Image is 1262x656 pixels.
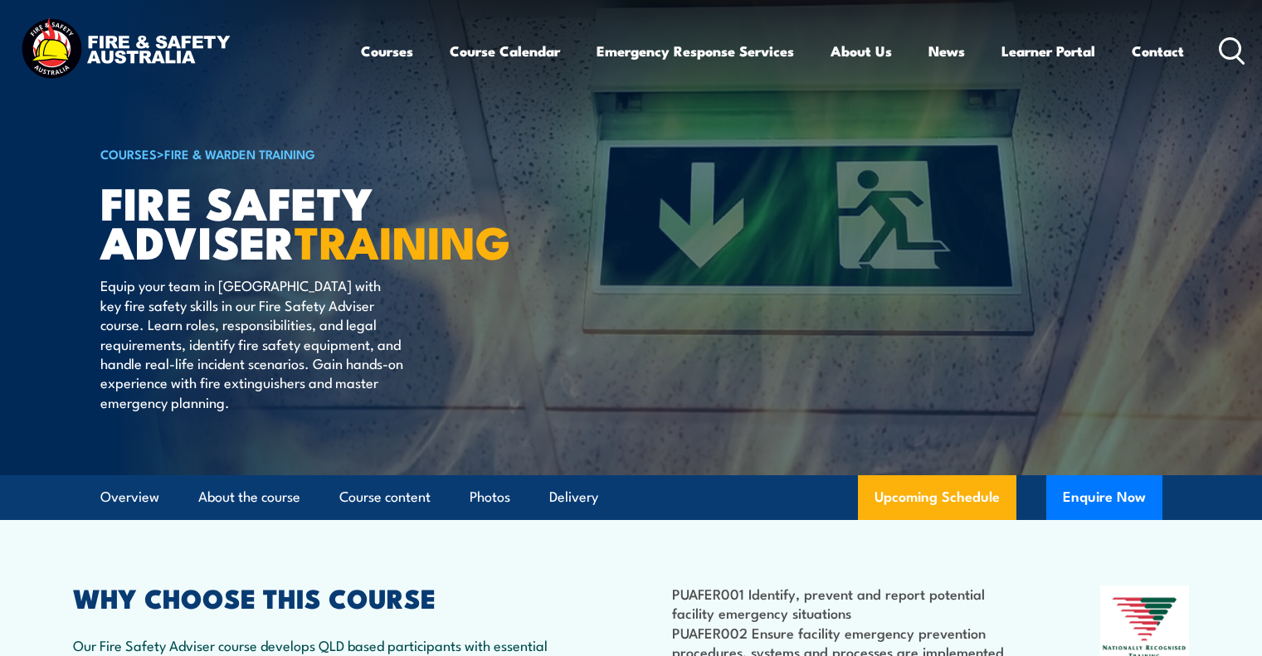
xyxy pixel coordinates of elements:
h2: WHY CHOOSE THIS COURSE [73,586,558,609]
a: COURSES [100,144,157,163]
a: Overview [100,475,159,519]
a: Upcoming Schedule [858,475,1016,520]
a: About the course [198,475,300,519]
h1: FIRE SAFETY ADVISER [100,182,510,260]
a: Course content [339,475,431,519]
a: Fire & Warden Training [164,144,315,163]
a: About Us [831,29,892,73]
a: News [928,29,965,73]
a: Photos [470,475,510,519]
a: Courses [361,29,413,73]
li: PUAFER001 Identify, prevent and report potential facility emergency situations [672,584,1020,623]
a: Delivery [549,475,598,519]
p: Equip your team in [GEOGRAPHIC_DATA] with key fire safety skills in our Fire Safety Adviser cours... [100,275,403,411]
strong: TRAINING [295,206,510,275]
a: Learner Portal [1001,29,1095,73]
h6: > [100,143,510,163]
a: Course Calendar [450,29,560,73]
button: Enquire Now [1046,475,1162,520]
a: Emergency Response Services [597,29,794,73]
a: Contact [1132,29,1184,73]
